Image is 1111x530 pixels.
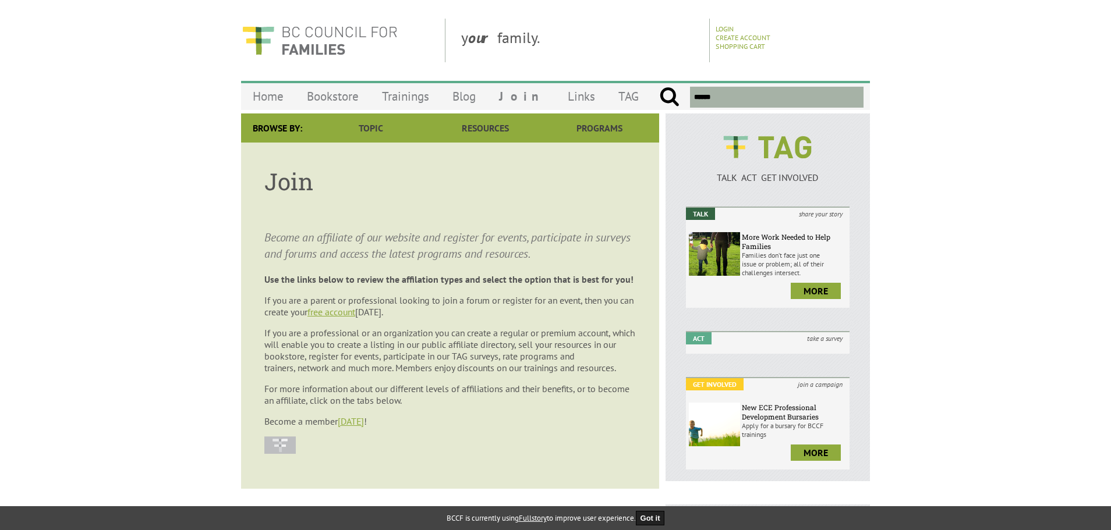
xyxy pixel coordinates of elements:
i: share your story [792,208,850,220]
i: take a survey [800,332,850,344]
a: Shopping Cart [716,42,765,51]
a: free account [307,306,355,318]
img: BCCF's TAG Logo [715,125,820,169]
a: Join [487,83,556,110]
a: TAG [607,83,650,110]
a: TALK ACT GET INVOLVED [686,160,850,183]
p: If you are a parent or professional looking to join a forum or register for an event, then you ca... [264,294,636,318]
a: Topic [314,113,428,143]
em: Talk [686,208,715,220]
input: Submit [659,87,680,108]
em: Get Involved [686,378,744,390]
img: BC Council for FAMILIES [241,19,398,62]
p: TALK ACT GET INVOLVED [686,172,850,183]
strong: Use the links below to review the affilation types and select the option that is best for you! [264,273,634,285]
a: Trainings [370,83,441,110]
em: Act [686,332,712,344]
a: Create Account [716,33,770,42]
h1: Join [264,166,636,197]
a: Home [241,83,295,110]
strong: our [468,28,497,47]
p: Apply for a bursary for BCCF trainings [742,421,847,439]
a: Resources [428,113,542,143]
p: Become a member ! [264,415,636,427]
a: Bookstore [295,83,370,110]
span: If you are a professional or an organization you can create a regular or premium account, which w... [264,327,635,374]
i: join a campaign [791,378,850,390]
p: Families don’t face just one issue or problem; all of their challenges intersect. [742,251,847,277]
a: Programs [543,113,657,143]
h6: More Work Needed to Help Families [742,232,847,251]
p: For more information about our different levels of affiliations and their benefits, or to become ... [264,383,636,406]
div: y family. [452,19,710,62]
div: Browse By: [241,113,314,143]
a: more [791,283,841,299]
a: Login [716,24,734,33]
p: Become an affiliate of our website and register for events, participate in surveys and forums and... [264,229,636,262]
a: more [791,444,841,461]
h6: New ECE Professional Development Bursaries [742,403,847,421]
a: Fullstory [519,513,547,523]
a: [DATE] [338,415,364,427]
a: Blog [441,83,487,110]
button: Got it [636,511,665,525]
a: Links [556,83,607,110]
